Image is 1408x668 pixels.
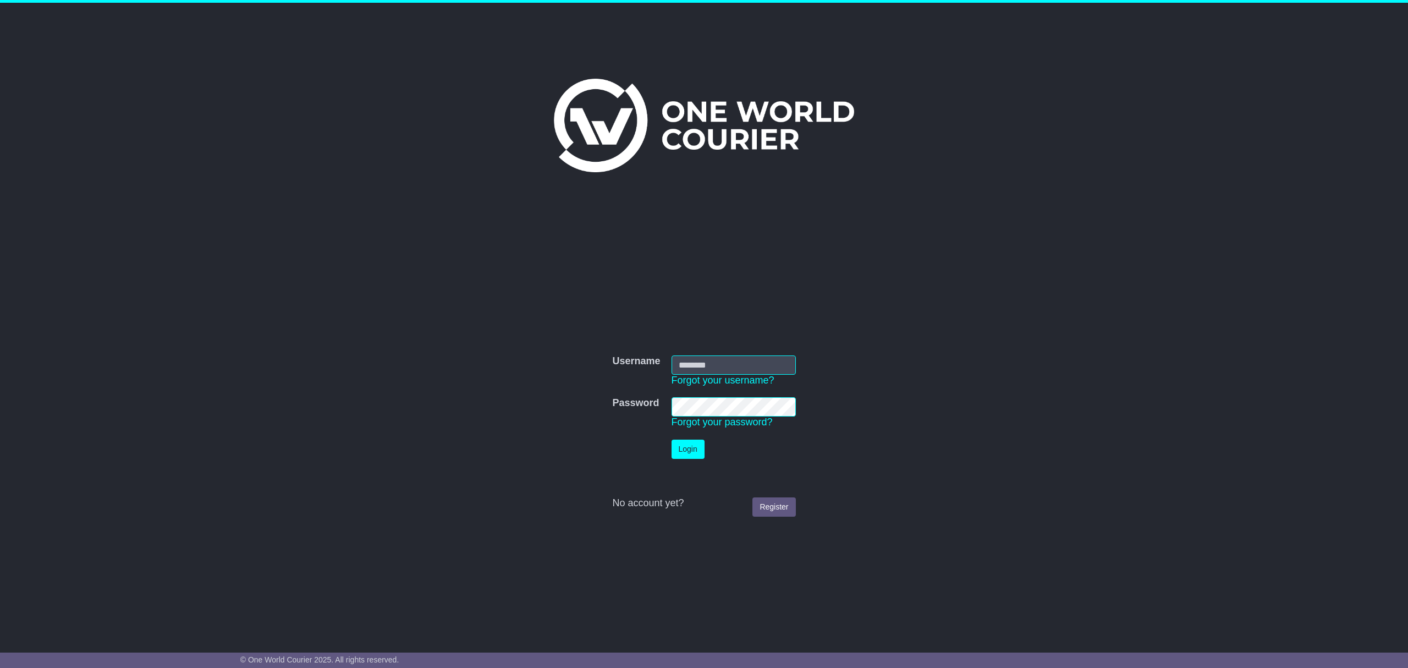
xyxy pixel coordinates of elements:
[672,417,773,428] a: Forgot your password?
[240,655,399,664] span: © One World Courier 2025. All rights reserved.
[672,375,774,386] a: Forgot your username?
[612,497,795,510] div: No account yet?
[612,355,660,368] label: Username
[752,497,795,517] a: Register
[554,79,854,172] img: One World
[672,440,705,459] button: Login
[612,397,659,409] label: Password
